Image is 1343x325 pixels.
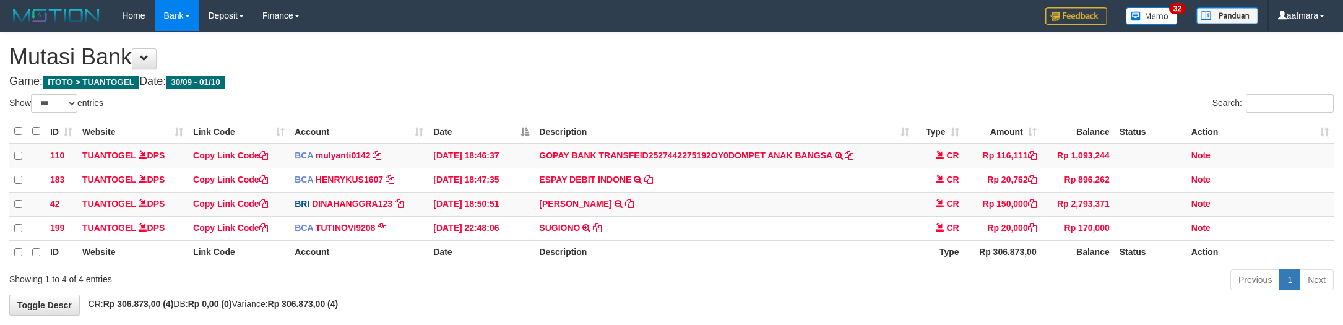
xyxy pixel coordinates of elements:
a: TUANTOGEL [82,175,136,184]
img: Feedback.jpg [1045,7,1107,25]
th: Link Code: activate to sort column ascending [188,119,290,144]
a: Toggle Descr [9,295,80,316]
strong: Rp 0,00 (0) [188,299,232,309]
th: ID: activate to sort column ascending [45,119,77,144]
th: Link Code [188,240,290,264]
span: BRI [295,199,309,209]
img: MOTION_logo.png [9,6,103,25]
a: Copy SUGIONO to clipboard [593,223,602,233]
a: Copy GOPAY BANK TRANSFEID2527442275192OY0DOMPET ANAK BANGSA to clipboard [845,150,853,160]
a: Copy Link Code [193,150,268,160]
a: Copy DINAHANGGRA123 to clipboard [395,199,404,209]
td: Rp 150,000 [964,192,1042,216]
span: 30/09 - 01/10 [166,76,225,89]
td: DPS [77,216,188,240]
a: ESPAY DEBIT INDONE [539,175,631,184]
td: DPS [77,192,188,216]
h1: Mutasi Bank [9,45,1334,69]
td: Rp 20,000 [964,216,1042,240]
th: Description [534,240,913,264]
label: Show entries [9,94,103,113]
a: Copy Link Code [193,175,268,184]
th: Account: activate to sort column ascending [290,119,428,144]
span: CR [946,199,959,209]
a: Copy HENRYKUS1607 to clipboard [386,175,394,184]
a: Note [1191,150,1211,160]
span: 183 [50,175,64,184]
a: Copy Rp 20,000 to clipboard [1028,223,1037,233]
td: [DATE] 22:48:06 [428,216,534,240]
img: Button%20Memo.svg [1126,7,1178,25]
td: Rp 1,093,244 [1042,144,1115,168]
a: Copy Rp 20,762 to clipboard [1028,175,1037,184]
th: Balance [1042,119,1115,144]
a: Copy TUTINOVI9208 to clipboard [378,223,386,233]
th: Rp 306.873,00 [964,240,1042,264]
a: Note [1191,175,1211,184]
a: HENRYKUS1607 [316,175,383,184]
strong: Rp 306.873,00 (4) [268,299,339,309]
th: Date: activate to sort column descending [428,119,534,144]
a: 1 [1279,269,1300,290]
a: Next [1300,269,1334,290]
th: ID [45,240,77,264]
td: Rp 896,262 [1042,168,1115,192]
a: TUANTOGEL [82,223,136,233]
td: [DATE] 18:46:37 [428,144,534,168]
img: panduan.png [1196,7,1258,24]
td: Rp 116,111 [964,144,1042,168]
th: Action [1186,240,1334,264]
span: CR [946,150,959,160]
label: Search: [1212,94,1334,113]
span: CR [946,175,959,184]
span: 199 [50,223,64,233]
td: Rp 20,762 [964,168,1042,192]
a: mulyanti0142 [316,150,371,160]
a: GOPAY BANK TRANSFEID2527442275192OY0DOMPET ANAK BANGSA [539,150,832,160]
th: Date [428,240,534,264]
span: BCA [295,150,313,160]
span: ITOTO > TUANTOGEL [43,76,139,89]
span: 110 [50,150,64,160]
a: Note [1191,199,1211,209]
td: Rp 170,000 [1042,216,1115,240]
th: Type [914,240,964,264]
select: Showentries [31,94,77,113]
span: CR [946,223,959,233]
a: Previous [1230,269,1280,290]
a: SUGIONO [539,223,580,233]
span: BCA [295,175,313,184]
a: Copy mulyanti0142 to clipboard [373,150,381,160]
th: Website: activate to sort column ascending [77,119,188,144]
th: Type: activate to sort column ascending [914,119,964,144]
a: [PERSON_NAME] [539,199,611,209]
a: Copy Rp 150,000 to clipboard [1028,199,1037,209]
span: BCA [295,223,313,233]
td: Rp 2,793,371 [1042,192,1115,216]
th: Status [1115,240,1186,264]
td: DPS [77,144,188,168]
a: Copy ARI SUTRIAWAN to clipboard [625,199,634,209]
th: Balance [1042,240,1115,264]
a: Copy Link Code [193,199,268,209]
span: 42 [50,199,60,209]
strong: Rp 306.873,00 (4) [103,299,174,309]
th: Status [1115,119,1186,144]
th: Description: activate to sort column ascending [534,119,913,144]
input: Search: [1246,94,1334,113]
a: DINAHANGGRA123 [312,199,392,209]
div: Showing 1 to 4 of 4 entries [9,268,550,285]
th: Website [77,240,188,264]
span: CR: DB: Variance: [82,299,339,309]
h4: Game: Date: [9,76,1334,88]
td: DPS [77,168,188,192]
td: [DATE] 18:47:35 [428,168,534,192]
th: Account [290,240,428,264]
a: TUTINOVI9208 [316,223,375,233]
th: Action: activate to sort column ascending [1186,119,1334,144]
th: Amount: activate to sort column ascending [964,119,1042,144]
a: Copy Rp 116,111 to clipboard [1028,150,1037,160]
a: Note [1191,223,1211,233]
a: Copy ESPAY DEBIT INDONE to clipboard [644,175,653,184]
td: [DATE] 18:50:51 [428,192,534,216]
